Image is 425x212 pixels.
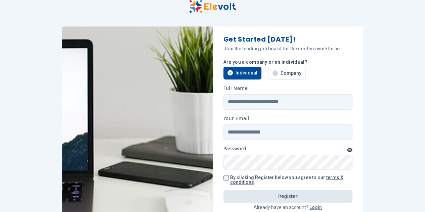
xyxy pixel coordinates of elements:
span: Individual [236,69,257,76]
input: By clicking Register below you agree to our terms & conditions [223,175,229,180]
span: By clicking Register below you agree to our [230,175,343,185]
p: Are you a company or an individual? [223,59,352,65]
label: Password [223,145,246,152]
button: Register [223,190,352,203]
h1: Get Started [DATE]! [223,35,352,44]
p: Already have an account? [223,204,352,211]
label: Your Email [223,115,249,122]
p: Join the leading job board for the modern workforce. [223,45,352,52]
span: Company [281,70,301,76]
iframe: Chat Widget [391,180,425,212]
a: terms & conditions [230,175,343,185]
label: Full Name [223,85,248,92]
a: Login [309,205,322,210]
